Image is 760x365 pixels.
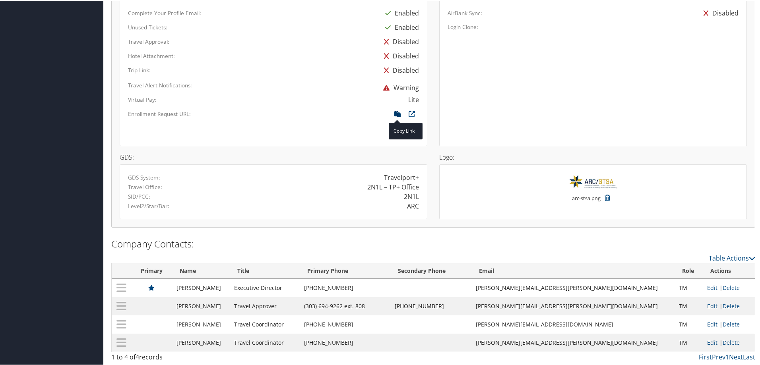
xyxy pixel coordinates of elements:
[128,8,201,16] label: Complete Your Profile Email:
[712,352,725,361] a: Prev
[379,83,419,91] span: Warning
[703,278,755,296] td: |
[391,263,472,278] th: Secondary Phone
[725,352,729,361] a: 1
[128,81,192,89] label: Travel Alert Notifications:
[675,333,703,351] td: TM
[723,338,740,346] a: Delete
[703,315,755,333] td: |
[723,301,740,309] a: Delete
[568,172,618,190] img: arc-stsa.png
[300,263,391,278] th: Primary Phone
[700,5,739,19] div: Disabled
[439,153,747,160] h4: Logo:
[111,351,264,365] div: 1 to 4 of records
[723,283,740,291] a: Delete
[230,278,300,296] td: Executive Director
[300,296,391,315] td: (303) 694-9262 ext. 808
[572,194,601,209] small: arc-stsa.png
[448,22,478,30] label: Login Clone:
[230,263,300,278] th: Title
[707,338,717,346] a: Edit
[128,51,175,59] label: Hotel Attachment:
[230,333,300,351] td: Travel Coordinator
[111,236,755,250] h2: Company Contacts:
[472,263,675,278] th: Email
[707,320,717,327] a: Edit
[384,172,419,182] div: Travelport+
[703,333,755,351] td: |
[128,192,150,200] label: SID/PCC:
[136,352,139,361] span: 4
[707,301,717,309] a: Edit
[380,62,419,77] div: Disabled
[675,315,703,333] td: TM
[472,296,675,315] td: [PERSON_NAME][EMAIL_ADDRESS][PERSON_NAME][DOMAIN_NAME]
[448,8,482,16] label: AirBank Sync:
[707,283,717,291] a: Edit
[472,333,675,351] td: [PERSON_NAME][EMAIL_ADDRESS][PERSON_NAME][DOMAIN_NAME]
[128,173,160,181] label: GDS System:
[128,37,169,45] label: Travel Approval:
[703,296,755,315] td: |
[128,66,151,73] label: Trip Link:
[173,333,230,351] td: [PERSON_NAME]
[128,95,157,103] label: Virtual Pay:
[408,94,419,104] div: Lite
[407,201,419,210] div: ARC
[131,263,173,278] th: Primary
[381,19,419,34] div: Enabled
[230,296,300,315] td: Travel Approver
[472,315,675,333] td: [PERSON_NAME][EMAIL_ADDRESS][DOMAIN_NAME]
[699,352,712,361] a: First
[675,278,703,296] td: TM
[300,278,391,296] td: [PHONE_NUMBER]
[380,48,419,62] div: Disabled
[675,263,703,278] th: Role
[703,263,755,278] th: Actions
[381,5,419,19] div: Enabled
[472,278,675,296] td: [PERSON_NAME][EMAIL_ADDRESS][PERSON_NAME][DOMAIN_NAME]
[743,352,755,361] a: Last
[367,182,419,191] div: 2N1L – TP+ Office
[173,263,230,278] th: Name
[404,191,419,201] div: 2N1L
[173,278,230,296] td: [PERSON_NAME]
[128,201,169,209] label: Level2/Star/Bar:
[391,296,472,315] td: [PHONE_NUMBER]
[128,182,162,190] label: Travel Office:
[230,315,300,333] td: Travel Coordinator
[300,315,391,333] td: [PHONE_NUMBER]
[675,296,703,315] td: TM
[709,253,755,262] a: Table Actions
[300,333,391,351] td: [PHONE_NUMBER]
[120,153,427,160] h4: GDS:
[128,23,167,31] label: Unused Tickets:
[173,296,230,315] td: [PERSON_NAME]
[173,315,230,333] td: [PERSON_NAME]
[380,34,419,48] div: Disabled
[723,320,740,327] a: Delete
[128,109,191,117] label: Enrollment Request URL:
[729,352,743,361] a: Next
